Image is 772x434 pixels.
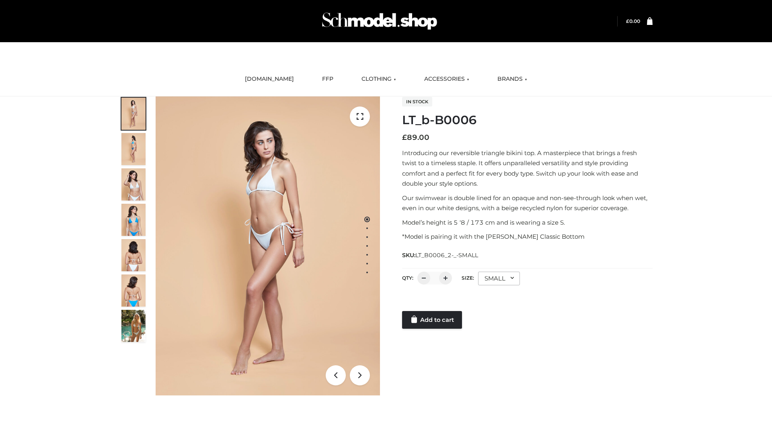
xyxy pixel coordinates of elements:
[355,70,402,88] a: CLOTHING
[478,272,520,285] div: SMALL
[402,311,462,329] a: Add to cart
[121,274,146,307] img: ArielClassicBikiniTop_CloudNine_AzureSky_OW114ECO_8-scaled.jpg
[121,168,146,201] img: ArielClassicBikiniTop_CloudNine_AzureSky_OW114ECO_3-scaled.jpg
[402,193,653,213] p: Our swimwear is double lined for an opaque and non-see-through look when wet, even in our white d...
[402,133,429,142] bdi: 89.00
[415,252,478,259] span: LT_B0006_2-_-SMALL
[402,217,653,228] p: Model’s height is 5 ‘8 / 173 cm and is wearing a size S.
[319,5,440,37] img: Schmodel Admin 964
[626,18,629,24] span: £
[402,113,653,127] h1: LT_b-B0006
[156,96,380,395] img: ArielClassicBikiniTop_CloudNine_AzureSky_OW114ECO_1
[402,148,653,189] p: Introducing our reversible triangle bikini top. A masterpiece that brings a fresh twist to a time...
[121,98,146,130] img: ArielClassicBikiniTop_CloudNine_AzureSky_OW114ECO_1-scaled.jpg
[402,275,413,281] label: QTY:
[491,70,533,88] a: BRANDS
[418,70,475,88] a: ACCESSORIES
[121,133,146,165] img: ArielClassicBikiniTop_CloudNine_AzureSky_OW114ECO_2-scaled.jpg
[121,310,146,342] img: Arieltop_CloudNine_AzureSky2.jpg
[402,231,653,242] p: *Model is pairing it with the [PERSON_NAME] Classic Bottom
[402,250,479,260] span: SKU:
[316,70,339,88] a: FFP
[402,97,432,106] span: In stock
[626,18,640,24] a: £0.00
[239,70,300,88] a: [DOMAIN_NAME]
[121,239,146,271] img: ArielClassicBikiniTop_CloudNine_AzureSky_OW114ECO_7-scaled.jpg
[462,275,474,281] label: Size:
[121,204,146,236] img: ArielClassicBikiniTop_CloudNine_AzureSky_OW114ECO_4-scaled.jpg
[402,133,407,142] span: £
[626,18,640,24] bdi: 0.00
